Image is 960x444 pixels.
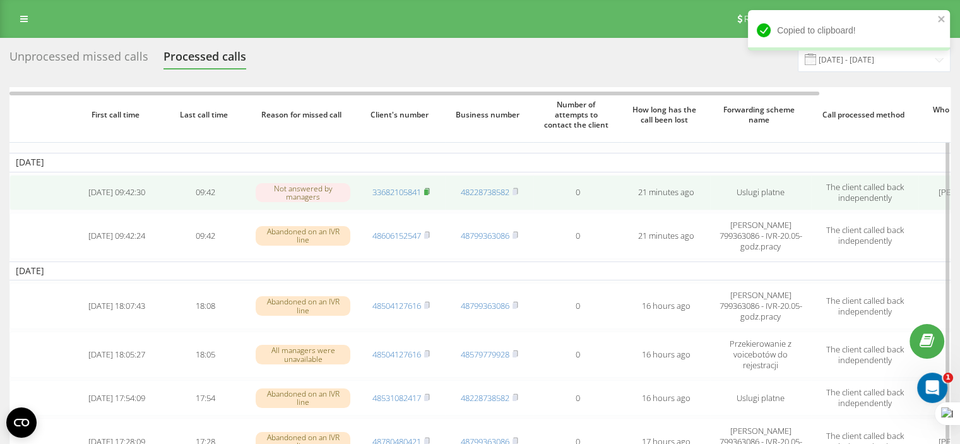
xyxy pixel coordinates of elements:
button: Open CMP widget [6,407,37,438]
span: Business number [455,110,523,120]
td: Uslugi platne [710,380,811,416]
a: 48228738582 [461,392,509,404]
span: First call time [83,110,151,120]
td: [DATE] 18:07:43 [73,283,161,329]
a: 48799363086 [461,230,509,241]
td: 0 [533,283,622,329]
td: The client called back independently [811,332,918,378]
iframe: Intercom live chat [917,373,947,403]
td: 16 hours ago [622,283,710,329]
div: Abandoned on an IVR line [256,296,350,315]
div: Copied to clipboard! [748,10,950,51]
td: 0 [533,380,622,416]
a: 48228738582 [461,186,509,198]
td: 0 [533,213,622,259]
a: 48799363086 [461,300,509,311]
span: Call processed method [822,110,908,120]
a: 33682105841 [372,186,421,198]
td: Przekierowanie z voicebotów do rejestracji [710,332,811,378]
td: 0 [533,175,622,210]
td: [DATE] 18:05:27 [73,332,161,378]
a: 48504127616 [372,349,421,360]
td: 21 minutes ago [622,213,710,259]
span: Client's number [367,110,435,120]
td: 16 hours ago [622,332,710,378]
td: 21 minutes ago [622,175,710,210]
td: 09:42 [161,213,249,259]
div: Unprocessed missed calls [9,50,148,69]
td: [DATE] 09:42:24 [73,213,161,259]
span: Referral program [744,14,811,24]
td: The client called back independently [811,213,918,259]
div: Abandoned on an IVR line [256,388,350,407]
div: Abandoned on an IVR line [256,226,350,245]
td: Uslugi platne [710,175,811,210]
span: Last call time [171,110,239,120]
div: All managers were unavailable [256,345,350,364]
td: 09:42 [161,175,249,210]
a: 48504127616 [372,300,421,311]
td: The client called back independently [811,175,918,210]
a: 48606152547 [372,230,421,241]
span: 1 [943,373,953,383]
div: Processed calls [163,50,246,69]
td: The client called back independently [811,380,918,416]
a: 48579779928 [461,349,509,360]
td: 18:05 [161,332,249,378]
span: Reason for missed call [261,110,346,120]
td: [PERSON_NAME] 799363086 - IVR-20.05-godz.pracy [710,213,811,259]
td: 16 hours ago [622,380,710,416]
td: [DATE] 09:42:30 [73,175,161,210]
div: Not answered by managers [256,183,350,202]
button: close [937,14,946,26]
td: The client called back independently [811,283,918,329]
td: [PERSON_NAME] 799363086 - IVR-20.05-godz.pracy [710,283,811,329]
a: 48531082417 [372,392,421,404]
td: 17:54 [161,380,249,416]
span: Number of attempts to contact the client [543,100,612,129]
td: 0 [533,332,622,378]
td: 18:08 [161,283,249,329]
td: [DATE] 17:54:09 [73,380,161,416]
span: How long has the call been lost [632,105,700,124]
span: Forwarding scheme name [721,105,800,124]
